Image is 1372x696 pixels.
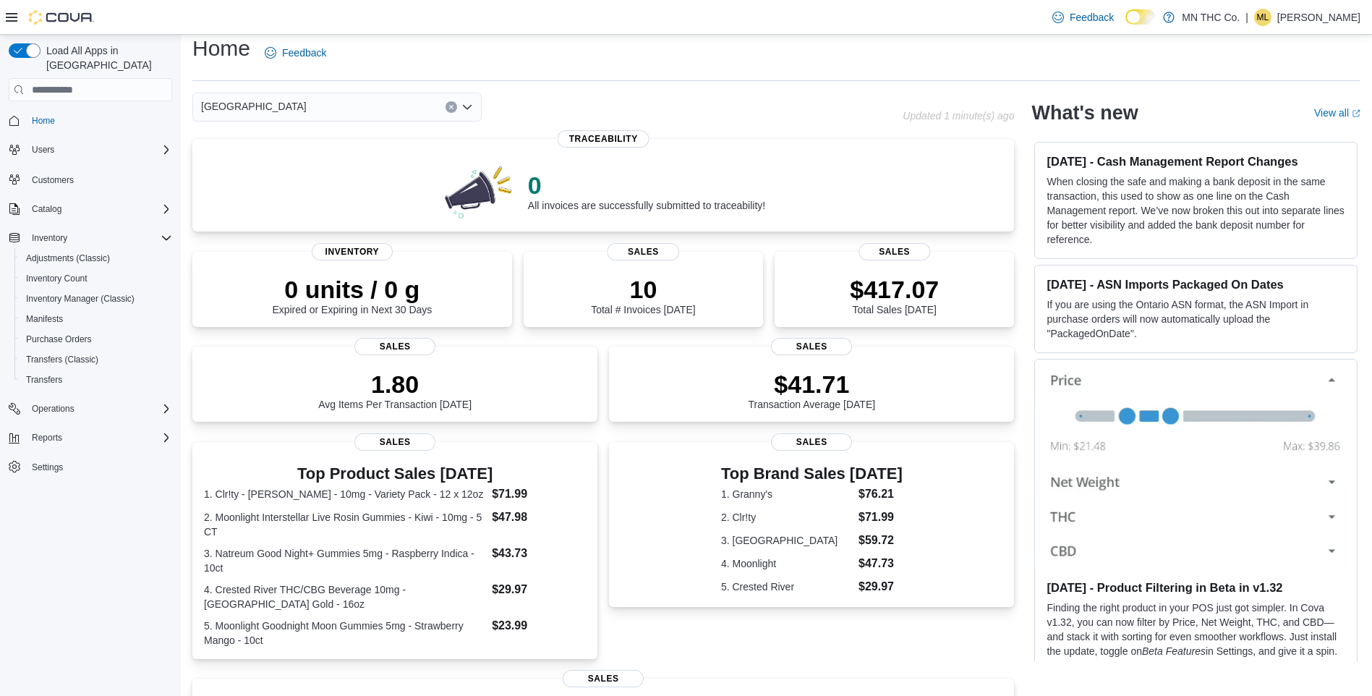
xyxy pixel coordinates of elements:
span: Inventory Manager (Classic) [20,290,172,307]
dt: 2. Clr!ty [721,510,853,525]
button: Inventory [26,229,73,247]
dt: 5. Moonlight Goodnight Moon Gummies 5mg - Strawberry Mango - 10ct [204,619,486,648]
span: Inventory Count [20,270,172,287]
span: Transfers [26,374,62,386]
span: Inventory Manager (Classic) [26,293,135,305]
button: Open list of options [461,101,473,113]
button: Catalog [26,200,67,218]
img: Cova [29,10,94,25]
div: Total # Invoices [DATE] [591,275,695,315]
span: Load All Apps in [GEOGRAPHIC_DATA] [41,43,172,72]
span: Transfers (Classic) [26,354,98,365]
dd: $76.21 [858,485,903,503]
p: 10 [591,275,695,304]
div: Transaction Average [DATE] [749,370,876,410]
a: Home [26,112,61,130]
button: Operations [3,399,178,419]
p: If you are using the Ontario ASN format, the ASN Import in purchase orders will now automatically... [1047,297,1345,341]
button: Operations [26,400,80,417]
h3: Top Product Sales [DATE] [204,465,586,483]
em: Beta Features [1142,645,1206,657]
button: Transfers (Classic) [14,349,178,370]
span: Settings [26,458,172,476]
dd: $71.99 [492,485,586,503]
a: Settings [26,459,69,476]
button: Adjustments (Classic) [14,248,178,268]
span: Home [26,111,172,130]
a: Purchase Orders [20,331,98,348]
span: Sales [771,338,852,355]
span: Purchase Orders [26,334,92,345]
span: Feedback [282,46,326,60]
a: Adjustments (Classic) [20,250,116,267]
a: Inventory Count [20,270,93,287]
dt: 3. Natreum Good Night+ Gummies 5mg - Raspberry Indica - 10ct [204,546,486,575]
button: Users [26,141,60,158]
a: Transfers (Classic) [20,351,104,368]
a: Inventory Manager (Classic) [20,290,140,307]
dt: 2. Moonlight Interstellar Live Rosin Gummies - Kiwi - 10mg - 5 CT [204,510,486,539]
span: Sales [608,243,679,260]
h3: [DATE] - Cash Management Report Changes [1047,154,1345,169]
span: Sales [858,243,930,260]
button: Purchase Orders [14,329,178,349]
a: Feedback [1047,3,1120,32]
h2: What's new [1031,101,1138,124]
span: Inventory Count [26,273,88,284]
p: | [1245,9,1248,26]
span: Inventory [32,232,67,244]
a: Manifests [20,310,69,328]
span: Purchase Orders [20,331,172,348]
button: Reports [26,429,68,446]
dt: 4. Moonlight [721,556,853,571]
input: Dark Mode [1125,9,1156,25]
button: Manifests [14,309,178,329]
button: Inventory Manager (Classic) [14,289,178,309]
span: Operations [32,403,74,415]
button: Home [3,110,178,131]
div: Avg Items Per Transaction [DATE] [318,370,472,410]
p: When closing the safe and making a bank deposit in the same transaction, this used to show as one... [1047,174,1345,247]
button: Reports [3,428,178,448]
p: 0 units / 0 g [272,275,432,304]
dd: $59.72 [858,532,903,549]
div: Total Sales [DATE] [850,275,939,315]
span: Catalog [32,203,61,215]
h3: [DATE] - ASN Imports Packaged On Dates [1047,277,1345,292]
button: Settings [3,457,178,478]
span: Customers [26,170,172,188]
button: Catalog [3,199,178,219]
dd: $29.97 [858,578,903,595]
span: Sales [771,433,852,451]
p: $417.07 [850,275,939,304]
p: MN THC Co. [1182,9,1240,26]
span: Transfers (Classic) [20,351,172,368]
span: Sales [354,433,435,451]
a: View allExternal link [1314,107,1360,119]
span: Inventory [312,243,393,260]
dt: 1. Granny's [721,487,853,501]
dt: 3. [GEOGRAPHIC_DATA] [721,533,853,548]
span: ML [1257,9,1269,26]
span: Adjustments (Classic) [20,250,172,267]
dd: $43.73 [492,545,586,562]
a: Transfers [20,371,68,389]
button: Customers [3,169,178,190]
span: [GEOGRAPHIC_DATA] [201,98,307,115]
button: Inventory Count [14,268,178,289]
p: Updated 1 minute(s) ago [903,110,1014,122]
span: Transfers [20,371,172,389]
p: 0 [528,171,765,200]
div: Michael Lessard [1254,9,1271,26]
span: Home [32,115,55,127]
dd: $29.97 [492,581,586,598]
nav: Complex example [9,104,172,515]
span: Manifests [20,310,172,328]
span: Feedback [1070,10,1114,25]
img: 0 [441,162,516,220]
p: Finding the right product in your POS just got simpler. In Cova v1.32, you can now filter by Pric... [1047,600,1345,673]
button: Users [3,140,178,160]
p: [PERSON_NAME] [1277,9,1360,26]
button: Inventory [3,228,178,248]
span: Users [32,144,54,156]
